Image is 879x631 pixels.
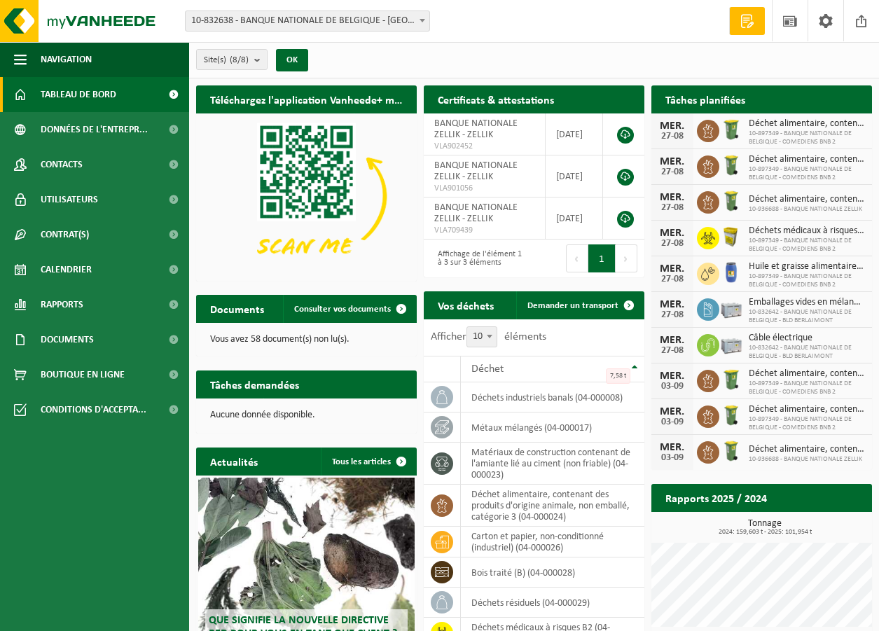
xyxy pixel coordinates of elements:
[749,455,865,464] span: 10-936688 - BANQUE NATIONALE ZELLIK
[658,453,686,463] div: 03-09
[461,443,644,485] td: matériaux de construction contenant de l'amiante lié au ciment (non friable) (04-000023)
[41,357,125,392] span: Boutique en ligne
[651,484,781,511] h2: Rapports 2025 / 2024
[658,406,686,417] div: MER.
[719,261,743,284] img: PB-OT-0200-HPE-00-02
[434,160,518,182] span: BANQUE NATIONALE ZELLIK - ZELLIK
[658,156,686,167] div: MER.
[210,335,403,345] p: Vous avez 58 document(s) non lu(s).
[461,485,644,527] td: déchet alimentaire, contenant des produits d'origine animale, non emballé, catégorie 3 (04-000024)
[749,415,865,432] span: 10-897349 - BANQUE NATIONALE DE BELGIQUE - COMEDIENS BNB 2
[658,382,686,391] div: 03-09
[41,217,89,252] span: Contrat(s)
[658,167,686,177] div: 27-08
[546,155,603,197] td: [DATE]
[196,113,417,279] img: Download de VHEPlus App
[434,225,534,236] span: VLA709439
[210,410,403,420] p: Aucune donnée disponible.
[321,448,415,476] a: Tous les articles
[749,344,865,361] span: 10-832642 - BANQUE NATIONALE DE BELGIQUE - BLD BERLAIMONT
[41,287,83,322] span: Rapports
[41,252,92,287] span: Calendrier
[566,244,588,272] button: Previous
[658,120,686,132] div: MER.
[204,50,249,71] span: Site(s)
[658,299,686,310] div: MER.
[719,189,743,213] img: WB-0140-HPE-GN-50
[467,327,497,347] span: 10
[196,49,268,70] button: Site(s)(8/8)
[658,192,686,203] div: MER.
[41,77,116,112] span: Tableau de bord
[658,529,872,536] span: 2024: 159,603 t - 2025: 101,954 t
[651,85,759,113] h2: Tâches planifiées
[41,182,98,217] span: Utilisateurs
[461,557,644,588] td: bois traité (B) (04-000028)
[749,194,865,205] span: Déchet alimentaire, contenant des produits d'origine animale, non emballé, catég...
[658,203,686,213] div: 27-08
[719,439,743,463] img: WB-0140-HPE-GN-50
[466,326,497,347] span: 10
[749,404,865,415] span: Déchet alimentaire, contenant des produits d'origine animale, non emballé, catég...
[41,322,94,357] span: Documents
[719,332,743,356] img: PB-LB-0680-HPE-GY-11
[461,588,644,618] td: déchets résiduels (04-000029)
[461,412,644,443] td: métaux mélangés (04-000017)
[616,244,637,272] button: Next
[658,417,686,427] div: 03-09
[749,205,865,214] span: 10-936688 - BANQUE NATIONALE ZELLIK
[749,165,865,182] span: 10-897349 - BANQUE NATIONALE DE BELGIQUE - COMEDIENS BNB 2
[749,297,865,308] span: Emballages vides en mélange de produits dangereux
[294,305,391,314] span: Consulter vos documents
[186,11,429,31] span: 10-832638 - BANQUE NATIONALE DE BELGIQUE - BRUXELLES
[658,239,686,249] div: 27-08
[749,333,865,344] span: Câble électrique
[431,331,546,342] label: Afficher éléments
[424,85,568,113] h2: Certificats & attestations
[749,261,865,272] span: Huile et graisse alimentaire/friture, cat 3 (ménagers)(impropres à la fermentati...
[719,368,743,391] img: WB-0240-HPE-GN-50
[719,403,743,427] img: WB-0140-HPE-GN-50
[749,154,865,165] span: Déchet alimentaire, contenant des produits d'origine animale, non emballé, catég...
[658,335,686,346] div: MER.
[196,370,313,398] h2: Tâches demandées
[196,85,417,113] h2: Téléchargez l'application Vanheede+ maintenant!
[719,296,743,320] img: PB-LB-0680-HPE-GY-11
[749,226,865,237] span: Déchets médicaux à risques b2
[588,244,616,272] button: 1
[546,197,603,240] td: [DATE]
[658,132,686,141] div: 27-08
[41,42,92,77] span: Navigation
[41,112,148,147] span: Données de l'entrepr...
[749,308,865,325] span: 10-832642 - BANQUE NATIONALE DE BELGIQUE - BLD BERLAIMONT
[434,202,518,224] span: BANQUE NATIONALE ZELLIK - ZELLIK
[749,237,865,254] span: 10-897349 - BANQUE NATIONALE DE BELGIQUE - COMEDIENS BNB 2
[434,141,534,152] span: VLA902452
[41,147,83,182] span: Contacts
[185,11,430,32] span: 10-832638 - BANQUE NATIONALE DE BELGIQUE - BRUXELLES
[749,118,865,130] span: Déchet alimentaire, contenant des produits d'origine animale, non emballé, catég...
[719,118,743,141] img: WB-0240-HPE-GN-50
[527,301,618,310] span: Demander un transport
[750,511,871,539] a: Consulter les rapports
[516,291,643,319] a: Demander un transport
[461,527,644,557] td: carton et papier, non-conditionné (industriel) (04-000026)
[658,519,872,536] h3: Tonnage
[719,153,743,177] img: WB-0140-HPE-GN-50
[658,263,686,275] div: MER.
[41,392,146,427] span: Conditions d'accepta...
[434,183,534,194] span: VLA901056
[719,225,743,249] img: LP-SB-00045-CRB-21
[658,275,686,284] div: 27-08
[658,228,686,239] div: MER.
[196,448,272,475] h2: Actualités
[471,363,504,375] span: Déchet
[434,118,518,140] span: BANQUE NATIONALE ZELLIK - ZELLIK
[658,442,686,453] div: MER.
[276,49,308,71] button: OK
[749,130,865,146] span: 10-897349 - BANQUE NATIONALE DE BELGIQUE - COMEDIENS BNB 2
[424,291,508,319] h2: Vos déchets
[431,243,527,274] div: Affichage de l'élément 1 à 3 sur 3 éléments
[546,113,603,155] td: [DATE]
[658,370,686,382] div: MER.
